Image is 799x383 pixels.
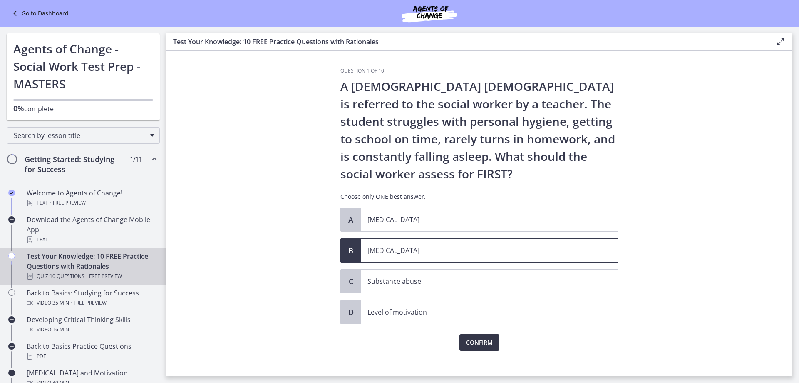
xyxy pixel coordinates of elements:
[459,334,499,351] button: Confirm
[71,298,72,308] span: ·
[340,78,618,183] p: A [DEMOGRAPHIC_DATA] [DEMOGRAPHIC_DATA] is referred to the social worker by a teacher. The studen...
[27,298,156,308] div: Video
[13,103,153,114] p: complete
[340,193,618,201] p: Choose only ONE best answer.
[27,325,156,335] div: Video
[86,271,87,281] span: ·
[367,276,595,286] p: Substance abuse
[27,271,156,281] div: Quiz
[27,351,156,361] div: PDF
[48,271,84,281] span: · 10 Questions
[340,68,618,74] h3: Question 1 of 10
[10,8,69,18] a: Go to Dashboard
[27,215,156,245] div: Download the Agents of Change Mobile App!
[51,298,69,308] span: · 35 min
[379,3,479,23] img: Agents of Change
[27,235,156,245] div: Text
[27,251,156,281] div: Test Your Knowledge: 10 FREE Practice Questions with Rationales
[74,298,107,308] span: Free preview
[25,154,126,174] h2: Getting Started: Studying for Success
[367,215,595,225] p: [MEDICAL_DATA]
[346,245,356,255] span: B
[346,307,356,317] span: D
[367,307,595,317] p: Level of motivation
[27,341,156,361] div: Back to Basics Practice Questions
[173,37,762,47] h3: Test Your Knowledge: 10 FREE Practice Questions with Rationales
[89,271,122,281] span: Free preview
[130,154,142,164] span: 1 / 11
[8,190,15,196] i: Completed
[27,315,156,335] div: Developing Critical Thinking Skills
[27,288,156,308] div: Back to Basics: Studying for Success
[346,276,356,286] span: C
[466,338,493,348] span: Confirm
[346,215,356,225] span: A
[53,198,86,208] span: Free preview
[51,325,69,335] span: · 16 min
[27,198,156,208] div: Text
[50,198,51,208] span: ·
[13,103,24,113] span: 0%
[7,127,160,144] div: Search by lesson title
[13,40,153,93] h1: Agents of Change - Social Work Test Prep - MASTERS
[27,188,156,208] div: Welcome to Agents of Change!
[14,131,146,140] span: Search by lesson title
[367,245,595,255] p: [MEDICAL_DATA]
